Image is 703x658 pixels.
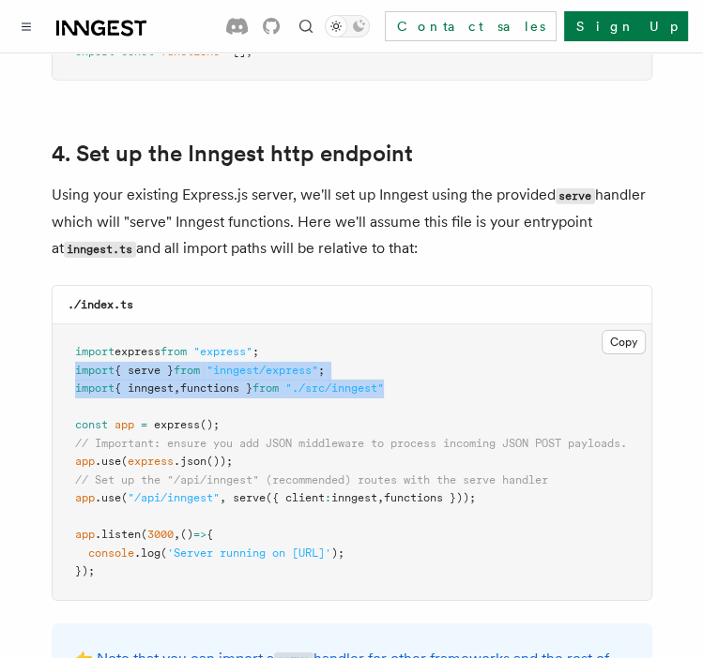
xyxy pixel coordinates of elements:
[88,546,134,560] span: console
[318,364,325,377] span: ;
[206,455,233,468] span: ());
[384,491,476,504] span: functions }));
[180,381,252,395] span: functions }
[377,491,384,504] span: ,
[331,546,344,560] span: );
[385,11,557,41] a: Contact sales
[174,528,180,541] span: ,
[564,11,688,41] a: Sign Up
[167,546,331,560] span: 'Server running on [URL]'
[226,45,233,58] span: =
[147,528,174,541] span: 3000
[75,381,115,395] span: import
[95,455,121,468] span: .use
[252,381,279,395] span: from
[602,330,646,354] button: Copy
[52,182,652,262] p: Using your existing Express.js server, we'll set up Inngest using the provided handler which will...
[160,45,220,58] span: functions
[233,45,252,58] span: [];
[128,455,174,468] span: express
[266,491,325,504] span: ({ client
[200,418,220,431] span: ();
[121,491,128,504] span: (
[331,491,377,504] span: inngest
[141,418,147,431] span: =
[141,528,147,541] span: (
[75,437,627,450] span: // Important: ensure you add JSON middleware to process incoming JSON POST payloads.
[68,298,133,311] code: ./index.ts
[252,345,259,358] span: ;
[206,528,213,541] span: {
[115,381,174,395] span: { inngest
[285,381,384,395] span: "./src/inngest"
[75,418,108,431] span: const
[95,528,141,541] span: .listen
[174,455,206,468] span: .json
[128,491,220,504] span: "/api/inngest"
[115,418,134,431] span: app
[174,381,180,395] span: ,
[121,455,128,468] span: (
[160,345,187,358] span: from
[75,473,548,486] span: // Set up the "/api/inngest" (recommended) routes with the serve handler
[160,546,167,560] span: (
[115,364,174,377] span: { serve }
[180,528,193,541] span: ()
[75,528,95,541] span: app
[193,345,252,358] span: "express"
[556,188,595,204] code: serve
[115,345,160,358] span: express
[193,528,206,541] span: =>
[325,491,331,504] span: :
[52,141,413,167] a: 4. Set up the Inngest http endpoint
[15,15,38,37] button: Toggle navigation
[121,45,154,58] span: const
[75,345,115,358] span: import
[95,491,121,504] span: .use
[154,418,200,431] span: express
[174,364,200,377] span: from
[75,491,95,504] span: app
[220,491,226,504] span: ,
[206,364,318,377] span: "inngest/express"
[75,45,115,58] span: export
[134,546,160,560] span: .log
[295,15,317,37] button: Find something...
[233,491,266,504] span: serve
[75,564,95,577] span: });
[75,364,115,377] span: import
[75,455,95,468] span: app
[64,242,136,258] code: inngest.ts
[325,15,370,37] button: Toggle dark mode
